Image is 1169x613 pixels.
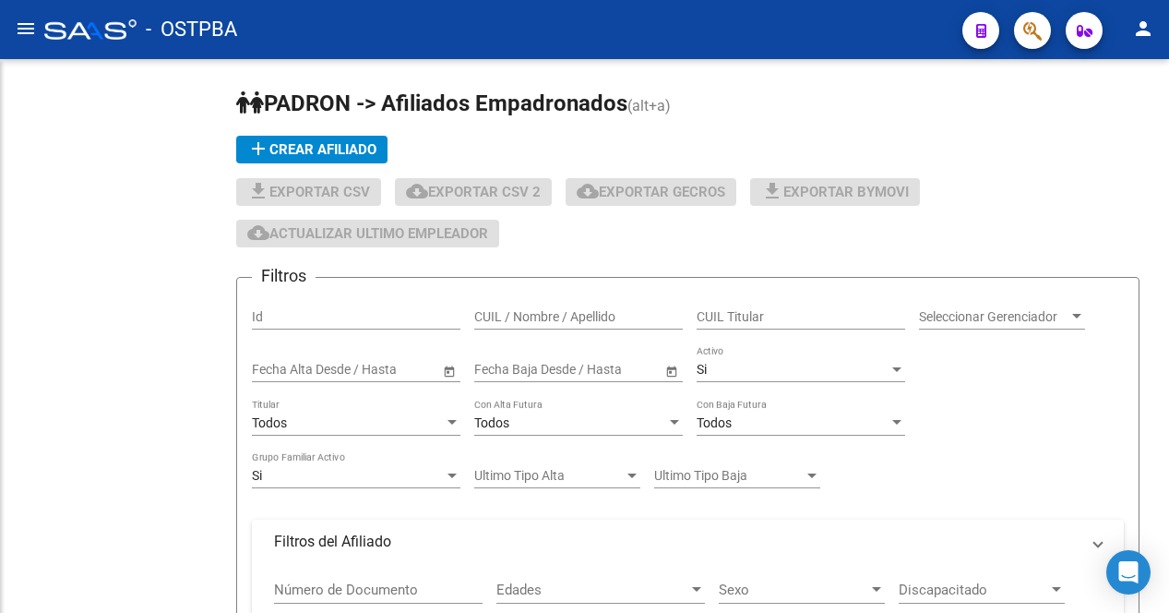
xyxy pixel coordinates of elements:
[146,9,237,50] span: - OSTPBA
[577,184,725,200] span: Exportar GECROS
[252,362,319,378] input: Fecha inicio
[719,582,868,598] span: Sexo
[697,415,732,430] span: Todos
[395,178,552,206] button: Exportar CSV 2
[919,309,1068,325] span: Seleccionar Gerenciador
[252,520,1124,564] mat-expansion-panel-header: Filtros del Afiliado
[697,362,707,377] span: Si
[247,138,269,160] mat-icon: add
[406,180,428,202] mat-icon: cloud_download
[1132,18,1154,40] mat-icon: person
[252,263,316,289] h3: Filtros
[474,362,542,378] input: Fecha inicio
[335,362,425,378] input: Fecha fin
[496,582,688,598] span: Edades
[627,97,671,114] span: (alt+a)
[474,468,624,484] span: Ultimo Tipo Alta
[252,415,287,430] span: Todos
[654,468,804,484] span: Ultimo Tipo Baja
[247,222,269,244] mat-icon: cloud_download
[247,141,376,158] span: Crear Afiliado
[236,136,388,163] button: Crear Afiliado
[557,362,648,378] input: Fecha fin
[406,184,541,200] span: Exportar CSV 2
[439,361,459,380] button: Open calendar
[750,178,920,206] button: Exportar Bymovi
[577,180,599,202] mat-icon: cloud_download
[1106,550,1151,595] div: Open Intercom Messenger
[662,361,681,380] button: Open calendar
[236,178,381,206] button: Exportar CSV
[247,180,269,202] mat-icon: file_download
[474,415,509,430] span: Todos
[236,90,627,116] span: PADRON -> Afiliados Empadronados
[252,468,262,483] span: Si
[899,582,1048,598] span: Discapacitado
[274,532,1080,552] mat-panel-title: Filtros del Afiliado
[236,220,499,247] button: Actualizar ultimo Empleador
[761,180,783,202] mat-icon: file_download
[566,178,736,206] button: Exportar GECROS
[761,184,909,200] span: Exportar Bymovi
[15,18,37,40] mat-icon: menu
[247,184,370,200] span: Exportar CSV
[247,225,488,242] span: Actualizar ultimo Empleador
